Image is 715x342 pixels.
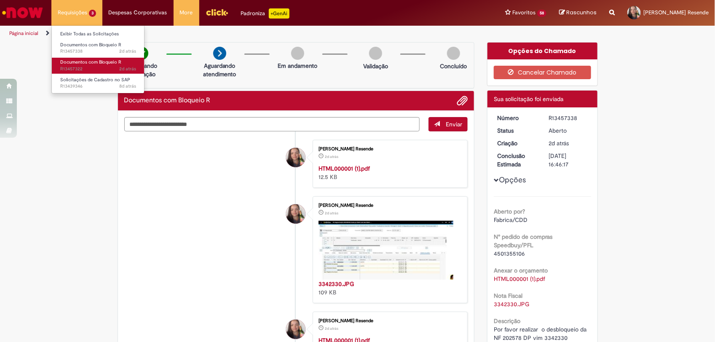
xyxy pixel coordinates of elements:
time: 28/08/2025 11:46:14 [119,48,136,54]
b: Anexar o orçamento [494,267,548,274]
span: Documentos com Bloqueio R [60,59,121,65]
button: Enviar [428,117,468,131]
a: Rascunhos [559,9,597,17]
a: HTML000001 (1).pdf [319,165,370,172]
a: Download de 3342330.JPG [494,300,529,308]
dt: Criação [491,139,543,147]
span: R13439346 [60,83,136,90]
div: 28/08/2025 11:46:13 [549,139,588,147]
span: Solicitações de Cadastro no SAP [60,77,130,83]
img: ServiceNow [1,4,44,21]
span: Fabrica/CDD [494,216,528,224]
img: arrow-next.png [213,47,226,60]
span: R13457322 [60,66,136,72]
span: 2d atrás [119,48,136,54]
textarea: Digite sua mensagem aqui... [124,117,420,132]
a: Página inicial [9,30,38,37]
button: Adicionar anexos [457,95,468,106]
span: 2d atrás [119,66,136,72]
div: Aline Pereira Resende [286,148,305,167]
div: [PERSON_NAME] Resende [319,318,459,323]
span: Despesas Corporativas [109,8,167,17]
div: Aline Pereira Resende [286,320,305,339]
time: 28/08/2025 11:45:01 [119,66,136,72]
button: Cancelar Chamado [494,66,591,79]
div: 109 KB [319,280,459,297]
div: Padroniza [241,8,289,19]
span: Documentos com Bloqueio R [60,42,121,48]
time: 22/08/2025 11:14:34 [119,83,136,89]
img: click_logo_yellow_360x200.png [206,6,228,19]
span: [PERSON_NAME] Resende [643,9,709,16]
img: img-circle-grey.png [447,47,460,60]
a: 3342330.JPG [319,280,354,288]
dt: Conclusão Estimada [491,152,543,168]
b: N° pedido de compras Speedbuy/PFL [494,233,552,249]
time: 28/08/2025 11:45:51 [325,154,338,159]
span: 2d atrás [325,326,338,331]
div: Aline Pereira Resende [286,204,305,224]
span: 4501355106 [494,250,525,257]
span: 2d atrás [325,211,338,216]
ul: Trilhas de página [6,26,470,41]
ul: Requisições [51,25,145,94]
span: 3 [89,10,96,17]
span: Sua solicitação foi enviada [494,95,563,103]
time: 28/08/2025 11:46:13 [549,139,569,147]
span: Requisições [58,8,87,17]
div: R13457338 [549,114,588,122]
dt: Número [491,114,543,122]
b: Aberto por? [494,208,525,215]
span: 58 [537,10,546,17]
span: R13457338 [60,48,136,55]
div: 12.5 KB [319,164,459,181]
a: Aberto R13439346 : Solicitações de Cadastro no SAP [52,75,145,91]
span: Enviar [446,120,462,128]
div: [DATE] 16:46:17 [549,152,588,168]
time: 28/08/2025 11:45:45 [325,211,338,216]
a: Exibir Todas as Solicitações [52,29,145,39]
b: Nota Fiscal [494,292,522,299]
span: Rascunhos [566,8,597,16]
h2: Documentos com Bloqueio R Histórico de tíquete [124,97,211,104]
p: +GenAi [269,8,289,19]
a: Aberto R13457322 : Documentos com Bloqueio R [52,58,145,73]
a: Aberto R13457338 : Documentos com Bloqueio R [52,40,145,56]
p: Concluído [440,62,467,70]
span: Por favor realizar o desbloqueio da NF 202578 DP vim 3342330 [494,326,588,342]
span: More [180,8,193,17]
time: 28/08/2025 11:45:39 [325,326,338,331]
div: [PERSON_NAME] Resende [319,203,459,208]
p: Validação [363,62,388,70]
span: 8d atrás [119,83,136,89]
a: Download de HTML000001 (1).pdf [494,275,545,283]
span: 2d atrás [549,139,569,147]
div: [PERSON_NAME] Resende [319,147,459,152]
dt: Status [491,126,543,135]
b: Descrição [494,317,520,325]
div: Opções do Chamado [487,43,597,59]
div: Aberto [549,126,588,135]
p: Em andamento [278,61,317,70]
img: img-circle-grey.png [369,47,382,60]
img: img-circle-grey.png [291,47,304,60]
span: 2d atrás [325,154,338,159]
p: Aguardando atendimento [199,61,240,78]
span: Favoritos [512,8,536,17]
